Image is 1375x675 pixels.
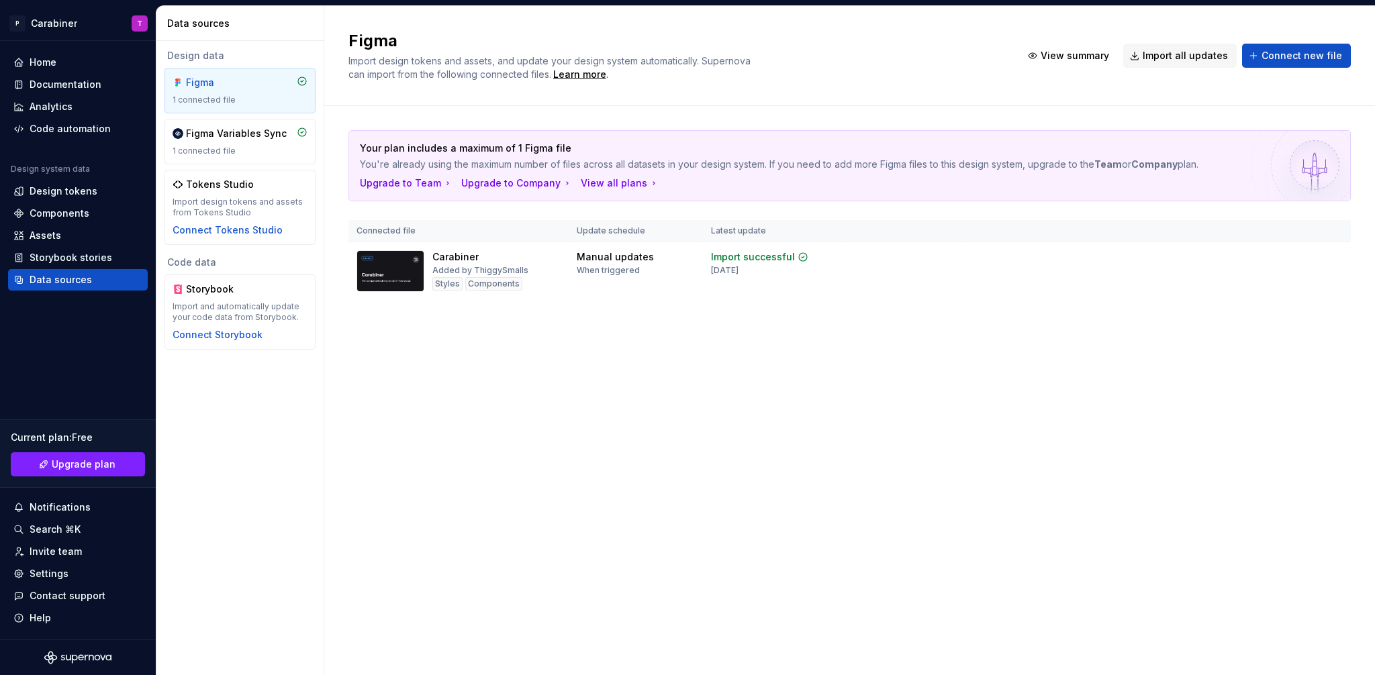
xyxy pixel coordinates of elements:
div: Components [465,277,522,291]
div: Home [30,56,56,69]
button: PCarabinerT [3,9,153,38]
div: Documentation [30,78,101,91]
th: Latest update [703,220,843,242]
th: Connected file [348,220,569,242]
div: P [9,15,26,32]
button: Search ⌘K [8,519,148,540]
a: Assets [8,225,148,246]
button: Connect Storybook [173,328,263,342]
div: Carabiner [432,250,479,264]
a: Data sources [8,269,148,291]
a: Analytics [8,96,148,117]
div: Help [30,611,51,625]
div: 1 connected file [173,146,307,156]
div: Import and automatically update your code data from Storybook. [173,301,307,323]
a: Invite team [8,541,148,562]
span: View summary [1041,49,1109,62]
span: Import all updates [1143,49,1228,62]
div: Added by ThiggySmalls [432,265,528,276]
h2: Figma [348,30,1005,52]
span: . [551,70,608,80]
button: Connect Tokens Studio [173,223,283,237]
div: Tokens Studio [186,178,254,191]
div: Manual updates [577,250,654,264]
div: Figma [186,76,250,89]
a: Figma Variables Sync1 connected file [164,119,316,164]
a: Home [8,52,148,73]
div: Design data [164,49,316,62]
a: Design tokens [8,180,148,202]
p: Your plan includes a maximum of 1 Figma file [360,142,1245,155]
button: Import all updates [1123,44,1237,68]
a: Storybook stories [8,247,148,268]
button: Help [8,607,148,629]
div: Analytics [30,100,73,113]
div: Invite team [30,545,82,558]
button: Contact support [8,585,148,607]
b: Team [1094,158,1122,170]
div: Contact support [30,589,105,603]
div: [DATE] [711,265,739,276]
a: Code automation [8,118,148,140]
th: Update schedule [569,220,703,242]
a: Learn more [553,68,606,81]
span: Upgrade plan [52,458,115,471]
div: Design tokens [30,185,97,198]
button: Connect new file [1242,44,1351,68]
div: Search ⌘K [30,523,81,536]
div: Figma Variables Sync [186,127,287,140]
div: Data sources [30,273,92,287]
div: Import successful [711,250,795,264]
p: You're already using the maximum number of files across all datasets in your design system. If yo... [360,158,1245,171]
a: Tokens StudioImport design tokens and assets from Tokens StudioConnect Tokens Studio [164,170,316,245]
div: Notifications [30,501,91,514]
div: Code automation [30,122,111,136]
div: Storybook [186,282,250,296]
a: StorybookImport and automatically update your code data from Storybook.Connect Storybook [164,274,316,350]
div: Code data [164,256,316,269]
div: When triggered [577,265,640,276]
div: Settings [30,567,68,580]
div: Data sources [167,17,318,30]
span: Connect new file [1262,49,1342,62]
div: T [137,18,142,29]
a: Documentation [8,74,148,95]
button: View all plans [581,176,659,190]
a: Components [8,203,148,224]
button: Upgrade to Company [461,176,573,190]
div: 1 connected file [173,95,307,105]
div: Storybook stories [30,251,112,264]
span: Import design tokens and assets, and update your design system automatically. Supernova can impor... [348,55,753,80]
button: View summary [1021,44,1118,68]
button: Notifications [8,497,148,518]
a: Settings [8,563,148,584]
div: Design system data [11,164,90,174]
div: Styles [432,277,463,291]
button: Upgrade to Team [360,176,453,190]
svg: Supernova Logo [44,651,111,664]
a: Upgrade plan [11,452,145,476]
div: Assets [30,229,61,242]
b: Company [1131,158,1178,170]
div: Carabiner [31,17,77,30]
div: Components [30,207,89,220]
div: Current plan : Free [11,431,145,444]
a: Figma1 connected file [164,68,316,113]
div: Import design tokens and assets from Tokens Studio [173,197,307,218]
